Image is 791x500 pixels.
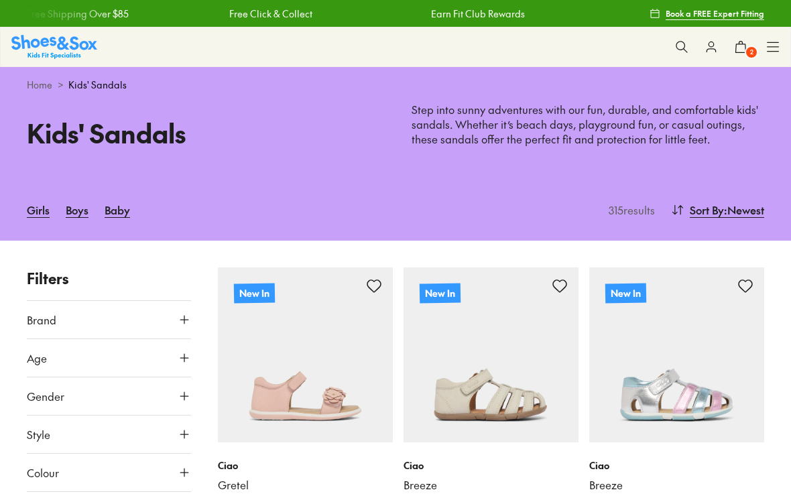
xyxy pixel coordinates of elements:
button: Brand [27,301,191,338]
a: Breeze [589,478,764,493]
button: Sort By:Newest [671,195,764,225]
a: Free Shipping Over $85 [26,7,128,21]
a: New In [218,267,393,442]
span: Colour [27,464,59,481]
a: Earn Fit Club Rewards [430,7,524,21]
span: Age [27,350,47,366]
p: New In [605,283,646,303]
a: New In [404,267,579,442]
a: Baby [105,195,130,225]
a: Breeze [404,478,579,493]
a: Home [27,78,52,92]
p: New In [234,283,275,303]
span: Brand [27,312,56,328]
span: Sort By [690,202,724,218]
a: Gretel [218,478,393,493]
a: New In [589,267,764,442]
p: Ciao [218,458,393,473]
a: Free Click & Collect [229,7,312,21]
p: Step into sunny adventures with our fun, durable, and comfortable kids' sandals. Whether it’s bea... [412,103,764,147]
button: Style [27,416,191,453]
span: Book a FREE Expert Fitting [666,7,764,19]
button: Colour [27,454,191,491]
button: Age [27,339,191,377]
p: 315 results [603,202,655,218]
p: Ciao [589,458,764,473]
h1: Kids' Sandals [27,114,379,152]
a: Book a FREE Expert Fitting [650,1,764,25]
button: Gender [27,377,191,415]
a: Boys [66,195,88,225]
a: Shoes & Sox [11,35,97,58]
a: Girls [27,195,50,225]
span: : Newest [724,202,764,218]
span: 2 [745,46,758,59]
p: New In [420,283,461,303]
button: 2 [726,32,755,62]
p: Ciao [404,458,579,473]
p: Filters [27,267,191,290]
div: > [27,78,764,92]
span: Gender [27,388,64,404]
img: SNS_Logo_Responsive.svg [11,35,97,58]
span: Style [27,426,50,442]
span: Kids' Sandals [68,78,127,92]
